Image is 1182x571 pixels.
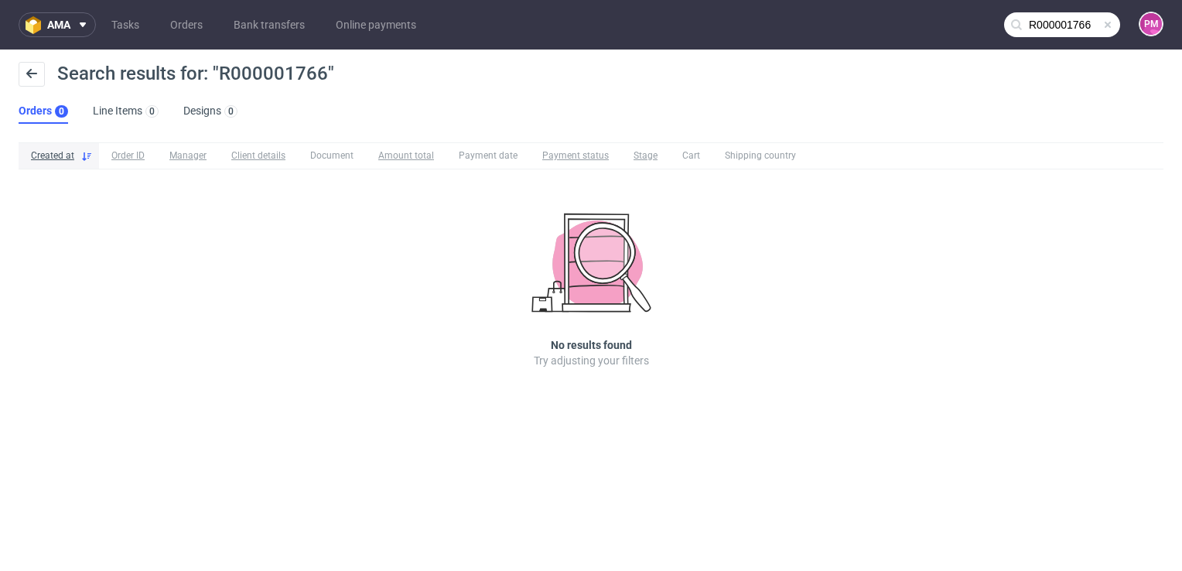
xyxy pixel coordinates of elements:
span: Search results for: "R000001766" [57,63,334,84]
a: Orders [161,12,212,37]
a: Line Items0 [93,99,159,124]
span: Document [310,149,354,162]
div: 0 [228,106,234,117]
h3: No results found [551,337,632,353]
span: Amount total [378,149,434,162]
figcaption: PM [1140,13,1162,35]
a: Tasks [102,12,149,37]
span: Payment date [459,149,518,162]
span: Stage [634,149,658,162]
a: Bank transfers [224,12,314,37]
a: Orders0 [19,99,68,124]
a: Designs0 [183,99,237,124]
img: logo [26,16,47,34]
div: 0 [149,106,155,117]
span: Shipping country [725,149,796,162]
span: Order ID [111,149,145,162]
div: 0 [59,106,64,117]
a: Online payments [326,12,425,37]
span: Cart [682,149,700,162]
span: Payment status [542,149,609,162]
span: Manager [169,149,207,162]
p: Try adjusting your filters [534,353,649,368]
span: Created at [31,149,74,162]
button: ama [19,12,96,37]
span: ama [47,19,70,30]
span: Client details [231,149,285,162]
